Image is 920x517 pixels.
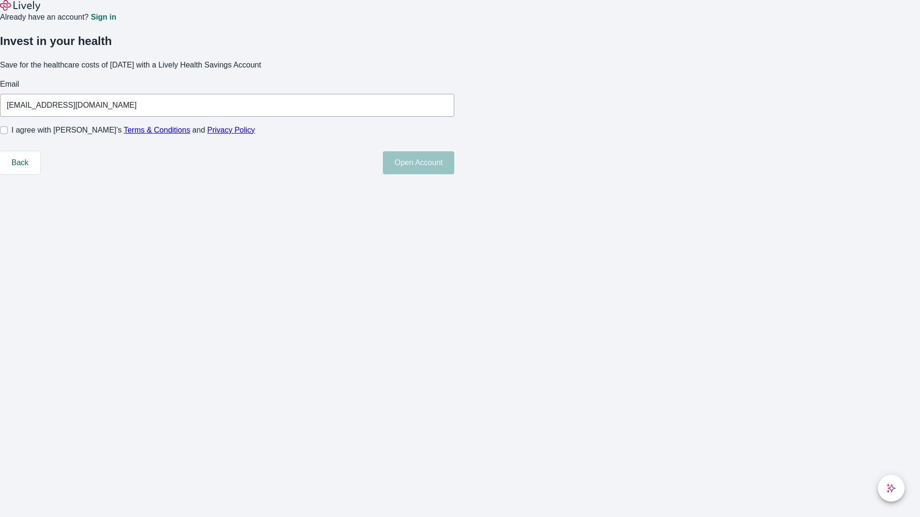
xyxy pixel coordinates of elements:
span: I agree with [PERSON_NAME]’s and [11,124,255,136]
svg: Lively AI Assistant [886,483,896,493]
a: Terms & Conditions [124,126,190,134]
a: Sign in [91,13,116,21]
button: chat [878,475,905,502]
a: Privacy Policy [207,126,255,134]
